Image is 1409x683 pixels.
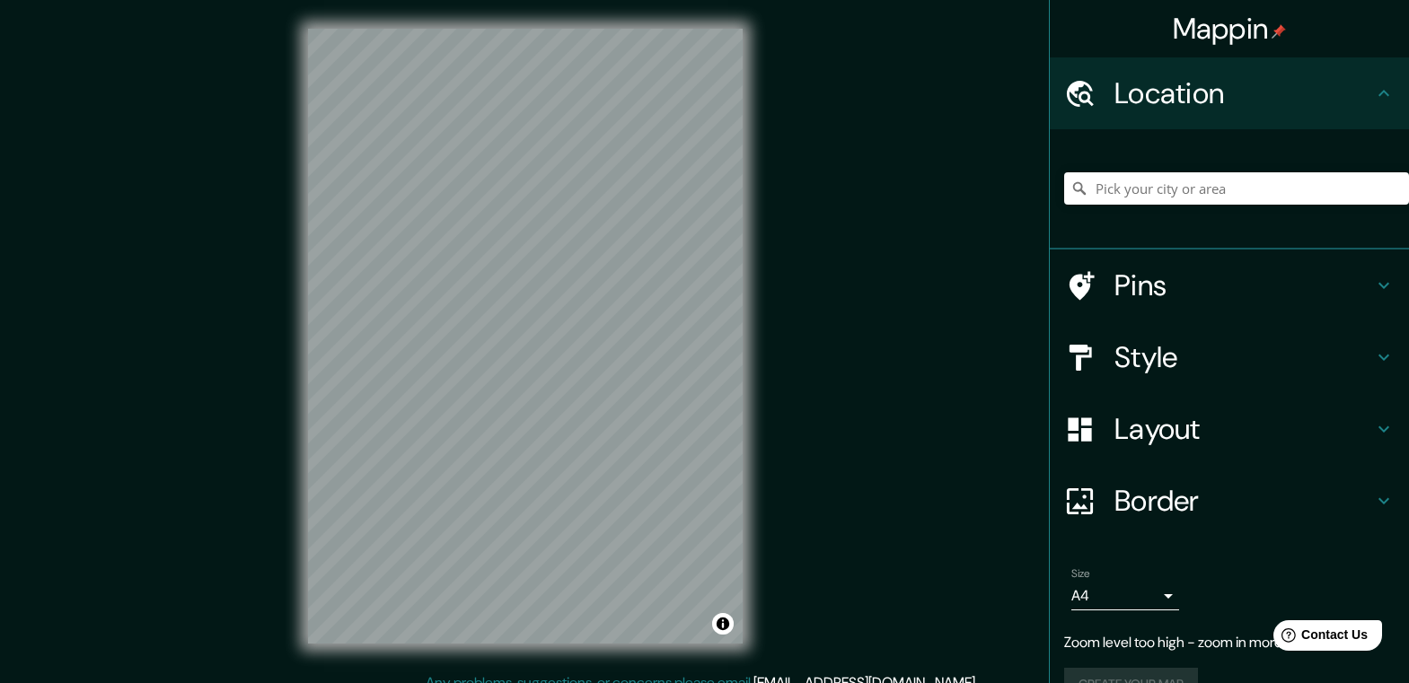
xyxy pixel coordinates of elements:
h4: Mappin [1173,11,1287,47]
iframe: Help widget launcher [1249,613,1389,663]
canvas: Map [308,29,743,644]
button: Toggle attribution [712,613,734,635]
div: A4 [1071,582,1179,610]
h4: Style [1114,339,1373,375]
h4: Border [1114,483,1373,519]
h4: Pins [1114,267,1373,303]
label: Size [1071,566,1090,582]
div: Location [1050,57,1409,129]
div: Pins [1050,250,1409,321]
div: Layout [1050,393,1409,465]
p: Zoom level too high - zoom in more [1064,632,1395,653]
div: Style [1050,321,1409,393]
input: Pick your city or area [1064,172,1409,205]
img: pin-icon.png [1272,24,1286,39]
div: Border [1050,465,1409,537]
h4: Layout [1114,411,1373,447]
h4: Location [1114,75,1373,111]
